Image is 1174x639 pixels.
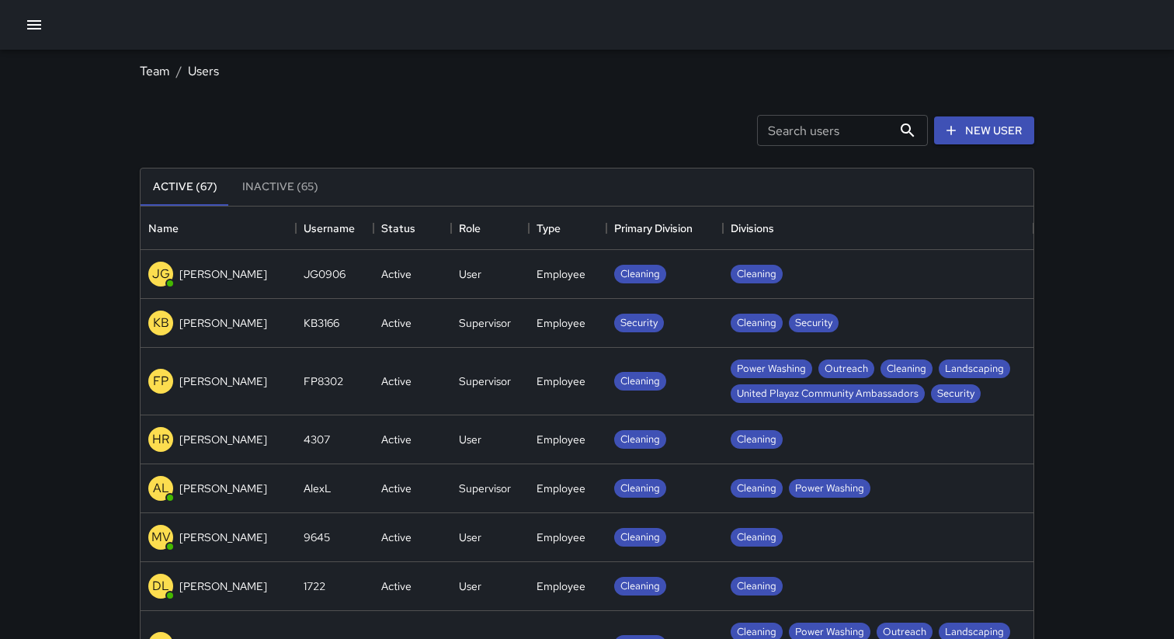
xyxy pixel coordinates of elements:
div: KB3166 [304,315,339,331]
div: Employee [537,530,585,545]
span: Cleaning [731,267,783,282]
div: Employee [537,266,585,282]
li: / [176,62,182,81]
div: User [459,432,481,447]
p: JG [152,265,170,283]
div: Type [537,207,561,250]
div: Role [459,207,481,250]
span: United Playaz Community Ambassadors [731,387,925,401]
div: Employee [537,432,585,447]
span: Cleaning [614,481,666,496]
span: Cleaning [731,579,783,594]
div: Active [381,578,412,594]
p: KB [153,314,169,332]
p: [PERSON_NAME] [179,578,267,594]
div: Username [296,207,373,250]
span: Cleaning [731,530,783,545]
div: Active [381,530,412,545]
span: Cleaning [614,530,666,545]
p: AL [153,479,169,498]
div: Active [381,432,412,447]
div: 9645 [304,530,330,545]
p: [PERSON_NAME] [179,315,267,331]
span: Security [614,316,664,331]
span: Cleaning [614,432,666,447]
div: JG0906 [304,266,346,282]
div: Name [148,207,179,250]
div: Employee [537,373,585,389]
div: User [459,530,481,545]
span: Landscaping [939,362,1010,377]
div: Supervisor [459,373,511,389]
span: Cleaning [881,362,933,377]
p: [PERSON_NAME] [179,481,267,496]
div: Employee [537,578,585,594]
p: [PERSON_NAME] [179,530,267,545]
span: Cleaning [731,432,783,447]
div: FP8302 [304,373,343,389]
div: Active [381,266,412,282]
span: Cleaning [731,316,783,331]
span: Security [931,387,981,401]
div: Primary Division [614,207,693,250]
span: Power Washing [789,481,870,496]
div: User [459,578,481,594]
p: [PERSON_NAME] [179,373,267,389]
div: Active [381,315,412,331]
div: Status [373,207,451,250]
p: MV [151,528,171,547]
div: Employee [537,481,585,496]
div: Status [381,207,415,250]
div: Active [381,481,412,496]
p: [PERSON_NAME] [179,266,267,282]
div: Divisions [731,207,774,250]
div: 1722 [304,578,325,594]
span: Power Washing [731,362,812,377]
div: 4307 [304,432,330,447]
span: Security [789,316,839,331]
div: Divisions [723,207,1033,250]
div: Primary Division [606,207,723,250]
div: Username [304,207,355,250]
p: HR [152,430,169,449]
div: User [459,266,481,282]
p: [PERSON_NAME] [179,432,267,447]
div: Active [381,373,412,389]
span: Outreach [818,362,874,377]
button: Inactive (65) [230,168,331,206]
a: Team [140,63,170,79]
div: Supervisor [459,481,511,496]
div: AlexL [304,481,332,496]
span: Cleaning [614,374,666,389]
a: Users [188,63,219,79]
span: Cleaning [731,481,783,496]
a: New User [934,116,1034,145]
div: Name [141,207,296,250]
span: Cleaning [614,579,666,594]
div: Employee [537,315,585,331]
p: DL [152,577,169,596]
span: Cleaning [614,267,666,282]
div: Type [529,207,606,250]
button: Active (67) [141,168,230,206]
div: Role [451,207,529,250]
div: Supervisor [459,315,511,331]
p: FP [153,372,168,391]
